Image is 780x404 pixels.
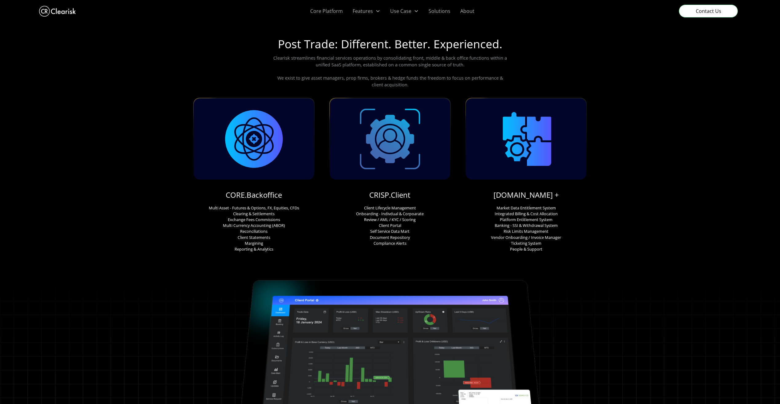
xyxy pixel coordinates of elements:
[272,55,508,88] p: Clearisk streamlines financial services operations by consolidating front, middle & back office f...
[226,190,282,200] a: CORE.Backoffice
[356,205,424,246] p: Client Lifecycle Management Onboarding - Indivdual & Corpoarate Review / AML / KYC / Scoring Clie...
[491,205,561,252] p: Market Data Entitlement System Integrated Billing & Cost Allocation Platform Entitlement System B...
[278,37,502,55] h1: Post Trade: Different. Better. Experienced.
[369,190,410,200] a: CRISP.Client
[493,190,559,200] a: [DOMAIN_NAME] +
[390,7,411,15] div: Use Case
[353,7,373,15] div: Features
[39,4,76,18] a: home
[209,205,299,252] p: Multi Asset - Futures & Options, FX, Equities, CFDs Clearing & Settlements Exchange Fees Commissi...
[679,5,738,18] a: Contact Us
